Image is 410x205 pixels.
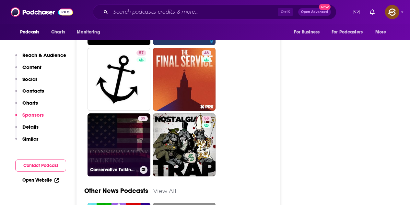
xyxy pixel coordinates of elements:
[15,88,44,100] button: Contacts
[22,64,41,70] p: Content
[153,48,216,111] a: 46
[301,10,328,14] span: Open Advanced
[204,50,209,57] span: 46
[294,28,320,37] span: For Business
[139,50,144,57] span: 57
[51,28,65,37] span: Charts
[202,50,211,56] a: 46
[72,26,108,38] button: open menu
[88,113,150,176] a: 39Conservative Talking Points
[319,4,331,10] span: New
[22,76,37,82] p: Social
[327,26,372,38] button: open menu
[20,28,39,37] span: Podcasts
[11,6,73,18] img: Podchaser - Follow, Share and Rate Podcasts
[332,28,363,37] span: For Podcasters
[22,136,38,142] p: Similar
[77,28,100,37] span: Monitoring
[93,5,336,19] div: Search podcasts, credits, & more...
[204,115,209,122] span: 58
[22,88,44,94] p: Contacts
[22,52,66,58] p: Reach & Audience
[15,160,66,172] button: Contact Podcast
[289,26,328,38] button: open menu
[375,28,386,37] span: More
[153,113,216,176] a: 58
[371,26,394,38] button: open menu
[138,116,148,121] a: 39
[88,48,150,111] a: 57
[278,8,293,16] span: Ctrl K
[367,6,377,18] a: Show notifications dropdown
[298,8,331,16] button: Open AdvancedNew
[15,124,39,136] button: Details
[385,5,399,19] span: Logged in as hey85204
[111,7,278,17] input: Search podcasts, credits, & more...
[153,187,176,194] a: View All
[15,52,66,64] button: Reach & Audience
[385,5,399,19] button: Show profile menu
[136,50,146,56] a: 57
[15,112,44,124] button: Sponsors
[141,115,145,122] span: 39
[16,26,48,38] button: open menu
[22,177,59,183] a: Open Website
[84,187,148,195] a: Other News Podcasts
[15,136,38,148] button: Similar
[351,6,362,18] a: Show notifications dropdown
[90,167,137,173] h3: Conservative Talking Points
[15,76,37,88] button: Social
[47,26,69,38] a: Charts
[22,100,38,106] p: Charts
[15,64,41,76] button: Content
[15,100,38,112] button: Charts
[385,5,399,19] img: User Profile
[22,124,39,130] p: Details
[22,112,44,118] p: Sponsors
[202,116,211,121] a: 58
